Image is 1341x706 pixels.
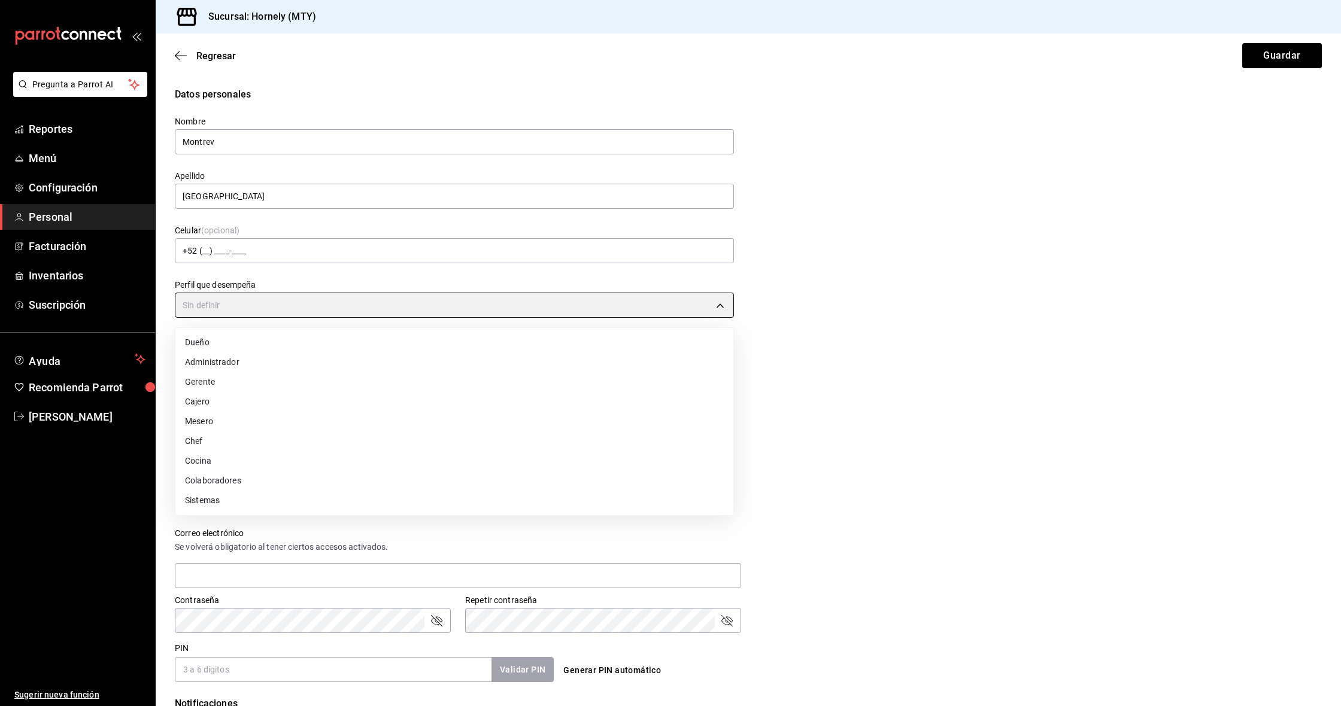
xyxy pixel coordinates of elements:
li: Colaboradores [175,471,733,491]
li: Dueño [175,333,733,352]
li: Cajero [175,392,733,412]
li: Gerente [175,372,733,392]
li: Administrador [175,352,733,372]
li: Cocina [175,451,733,471]
li: Chef [175,431,733,451]
li: Mesero [175,412,733,431]
li: Sistemas [175,491,733,510]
